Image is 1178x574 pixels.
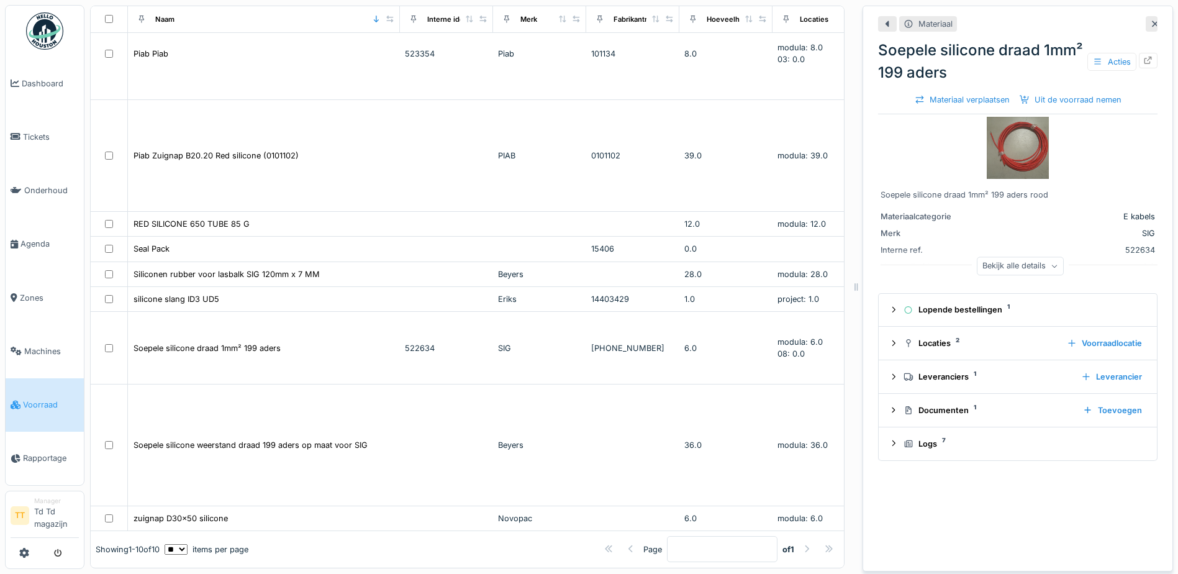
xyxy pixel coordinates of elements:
[782,544,794,555] strong: of 1
[6,110,84,163] a: Tickets
[777,349,805,358] span: 08: 0.0
[777,294,819,304] span: project: 1.0
[881,227,974,239] div: Merk
[427,14,494,24] div: Interne identificator
[134,439,368,451] div: Soepele silicone weerstand draad 199 aders op maat voor SIG
[977,257,1064,275] div: Bekijk alle details
[979,244,1155,256] div: 522634
[6,164,84,217] a: Onderhoud
[591,48,674,60] div: 101134
[904,371,1071,383] div: Leveranciers
[498,293,581,305] div: Eriks
[6,378,84,432] a: Voorraad
[498,342,581,354] div: SIG
[777,337,823,347] span: modula: 6.0
[23,452,79,464] span: Rapportage
[26,12,63,50] img: Badge_color-CXgf-gQk.svg
[591,342,674,354] div: [PHONE_NUMBER]
[134,342,281,354] div: Soepele silicone draad 1mm² 199 aders
[34,496,79,535] li: Td Td magazijn
[884,432,1152,455] summary: Logs7
[134,293,219,305] div: silicone slang ID3 UD5
[11,496,79,538] a: TT ManagerTd Td magazijn
[1076,368,1147,385] div: Leverancier
[23,399,79,411] span: Voorraad
[777,514,823,523] span: modula: 6.0
[884,365,1152,388] summary: Leveranciers1Leverancier
[20,292,79,304] span: Zones
[904,337,1057,349] div: Locaties
[498,268,581,280] div: Beyers
[1015,91,1126,108] div: Uit de voorraad nemen
[165,544,248,555] div: items per page
[904,404,1073,416] div: Documenten
[777,440,828,450] span: modula: 36.0
[884,299,1152,322] summary: Lopende bestellingen1
[1087,53,1136,71] div: Acties
[498,150,581,162] div: PIAB
[904,304,1142,316] div: Lopende bestellingen
[520,14,537,24] div: Merk
[777,151,828,160] span: modula: 39.0
[6,324,84,378] a: Machines
[707,14,750,24] div: Hoeveelheid
[881,244,974,256] div: Interne ref.
[614,14,678,24] div: Fabrikantreferentie
[684,512,768,524] div: 6.0
[134,512,228,524] div: zuignap D30x50 silicone
[11,506,29,525] li: TT
[134,268,320,280] div: Siliconen rubber voor lasbalk SIG 120mm x 7 MM
[643,544,662,555] div: Page
[96,544,160,555] div: Showing 1 - 10 of 10
[800,14,828,24] div: Locaties
[884,332,1152,355] summary: Locaties2Voorraadlocatie
[910,91,1015,108] div: Materiaal verplaatsen
[498,512,581,524] div: Novopac
[881,189,1155,201] div: Soepele silicone draad 1mm² 199 aders rood
[23,131,79,143] span: Tickets
[918,18,953,30] div: Materiaal
[777,270,828,279] span: modula: 28.0
[684,48,768,60] div: 8.0
[1078,402,1147,419] div: Toevoegen
[684,150,768,162] div: 39.0
[134,218,250,230] div: RED SILICONE 650 TUBE 85 G
[684,268,768,280] div: 28.0
[34,496,79,506] div: Manager
[405,342,488,354] div: 522634
[155,14,174,24] div: Naam
[878,39,1158,84] div: Soepele silicone draad 1mm² 199 aders
[6,217,84,271] a: Agenda
[979,227,1155,239] div: SIG
[134,150,299,162] div: Piab Zuignap B20.20 Red silicone (0101102)
[591,243,674,255] div: 15406
[684,293,768,305] div: 1.0
[6,271,84,324] a: Zones
[777,43,823,52] span: modula: 8.0
[881,211,974,222] div: Materiaalcategorie
[134,48,168,60] div: Piab Piab
[498,48,581,60] div: Piab
[591,150,674,162] div: 0101102
[1062,335,1147,352] div: Voorraadlocatie
[134,243,170,255] div: Seal Pack
[6,57,84,110] a: Dashboard
[24,345,79,357] span: Machines
[6,432,84,485] a: Rapportage
[405,48,488,60] div: 523354
[987,117,1049,179] img: Soepele silicone draad 1mm² 199 aders
[884,399,1152,422] summary: Documenten1Toevoegen
[684,342,768,354] div: 6.0
[904,438,1142,450] div: Logs
[24,184,79,196] span: Onderhoud
[979,211,1155,222] div: E kabels
[684,243,768,255] div: 0.0
[684,439,768,451] div: 36.0
[22,78,79,89] span: Dashboard
[777,219,826,229] span: modula: 12.0
[498,439,581,451] div: Beyers
[20,238,79,250] span: Agenda
[591,293,674,305] div: 14403429
[777,55,805,64] span: 03: 0.0
[684,218,768,230] div: 12.0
